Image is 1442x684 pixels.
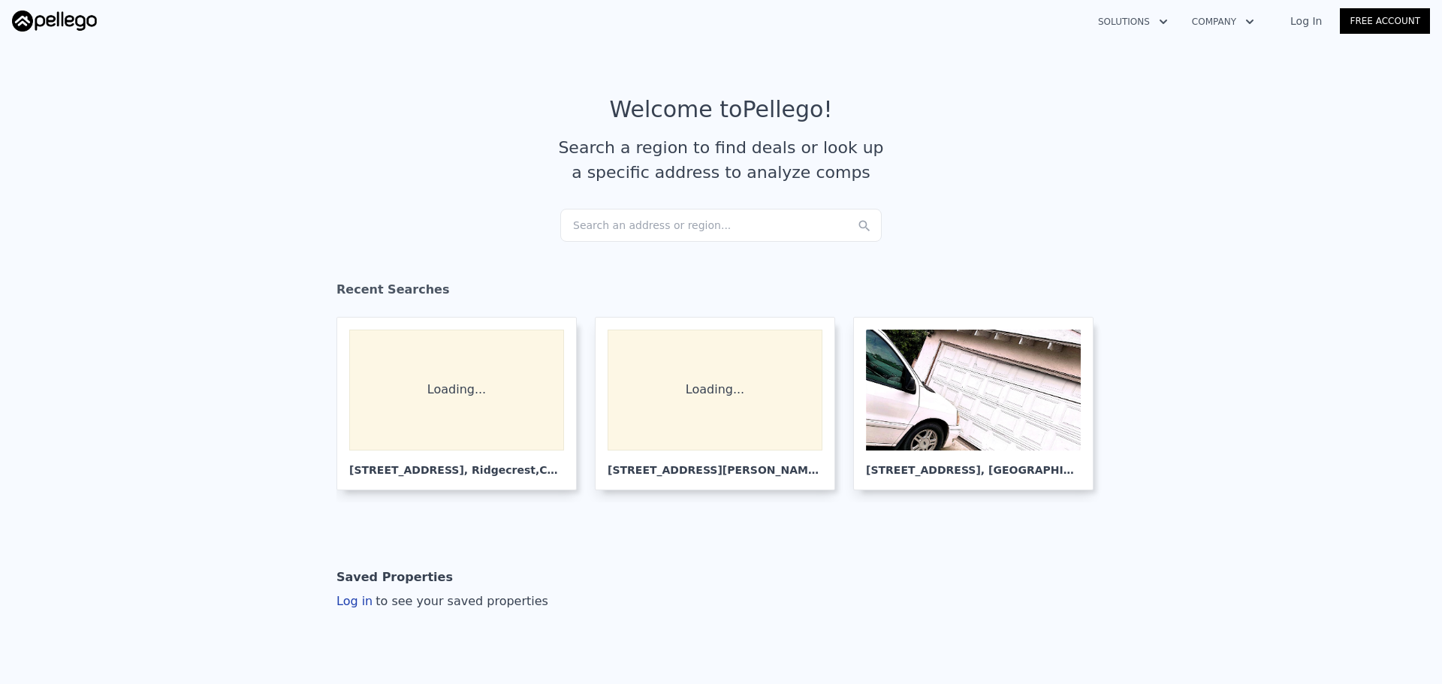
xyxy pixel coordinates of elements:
[373,594,548,608] span: to see your saved properties
[608,450,822,478] div: [STREET_ADDRESS][PERSON_NAME] , [GEOGRAPHIC_DATA]
[336,269,1106,317] div: Recent Searches
[12,11,97,32] img: Pellego
[560,209,882,242] div: Search an address or region...
[349,450,564,478] div: [STREET_ADDRESS] , Ridgecrest
[336,592,548,610] div: Log in
[610,96,833,123] div: Welcome to Pellego !
[1086,8,1180,35] button: Solutions
[866,450,1081,478] div: [STREET_ADDRESS] , [GEOGRAPHIC_DATA]
[336,317,589,490] a: Loading... [STREET_ADDRESS], Ridgecrest,CA 93555
[1272,14,1340,29] a: Log In
[336,562,453,592] div: Saved Properties
[608,330,822,450] div: Loading...
[1180,8,1266,35] button: Company
[349,330,564,450] div: Loading...
[1340,8,1430,34] a: Free Account
[535,464,596,476] span: , CA 93555
[595,317,847,490] a: Loading... [STREET_ADDRESS][PERSON_NAME], [GEOGRAPHIC_DATA]
[553,135,889,185] div: Search a region to find deals or look up a specific address to analyze comps
[853,317,1106,490] a: [STREET_ADDRESS], [GEOGRAPHIC_DATA]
